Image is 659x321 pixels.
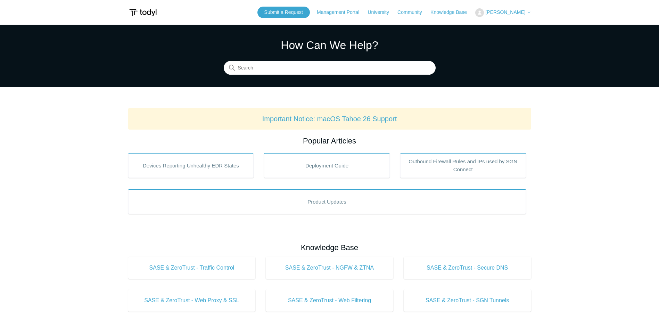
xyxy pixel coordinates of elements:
a: SASE & ZeroTrust - NGFW & ZTNA [266,257,393,279]
input: Search [224,61,436,75]
h2: Knowledge Base [128,242,531,253]
h1: How Can We Help? [224,37,436,53]
span: SASE & ZeroTrust - Web Proxy & SSL [139,296,245,305]
a: Knowledge Base [430,9,474,16]
a: Deployment Guide [264,153,390,178]
a: Devices Reporting Unhealthy EDR States [128,153,254,178]
a: Outbound Firewall Rules and IPs used by SGN Connect [400,153,526,178]
span: SASE & ZeroTrust - Secure DNS [414,264,521,272]
span: SASE & ZeroTrust - NGFW & ZTNA [276,264,383,272]
span: SASE & ZeroTrust - Web Filtering [276,296,383,305]
a: Product Updates [128,189,526,214]
h2: Popular Articles [128,135,531,147]
a: Management Portal [317,9,366,16]
a: Community [397,9,429,16]
a: Important Notice: macOS Tahoe 26 Support [262,115,397,123]
span: SASE & ZeroTrust - Traffic Control [139,264,245,272]
a: SASE & ZeroTrust - Traffic Control [128,257,256,279]
a: SASE & ZeroTrust - SGN Tunnels [404,289,531,312]
a: SASE & ZeroTrust - Web Filtering [266,289,393,312]
img: Todyl Support Center Help Center home page [128,6,158,19]
a: University [368,9,396,16]
button: [PERSON_NAME] [475,8,531,17]
span: [PERSON_NAME] [485,9,525,15]
a: Submit a Request [257,7,310,18]
a: SASE & ZeroTrust - Secure DNS [404,257,531,279]
a: SASE & ZeroTrust - Web Proxy & SSL [128,289,256,312]
span: SASE & ZeroTrust - SGN Tunnels [414,296,521,305]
